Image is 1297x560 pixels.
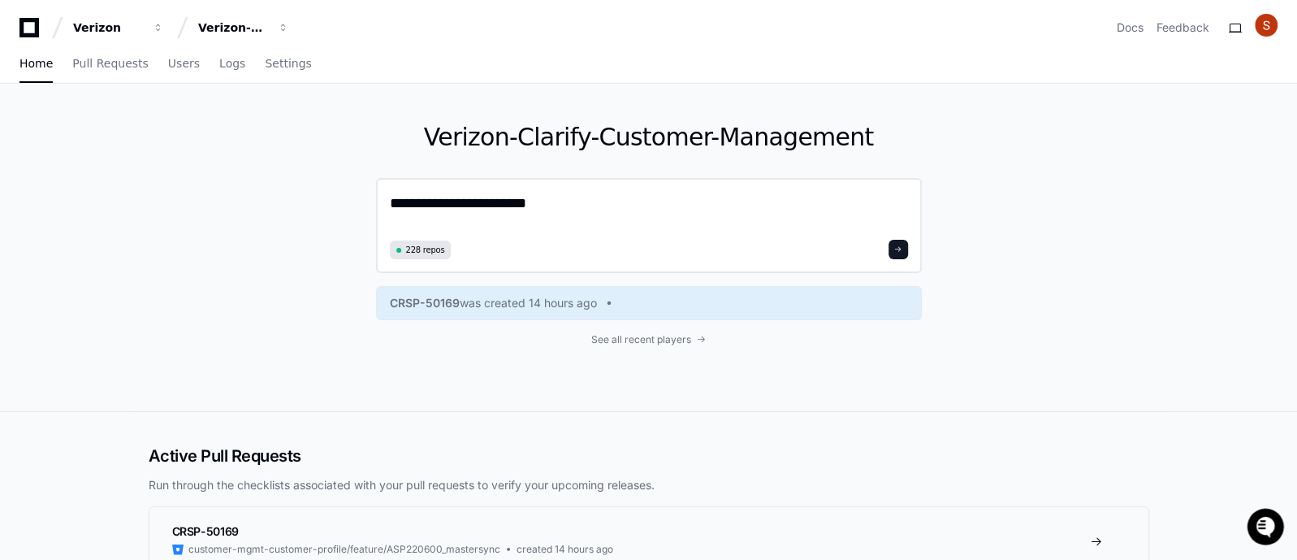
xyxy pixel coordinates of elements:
a: Users [168,46,200,83]
span: created 14 hours ago [517,543,613,556]
div: We're offline, we'll be back soon [55,137,212,150]
div: Welcome [16,65,296,91]
a: Docs [1117,20,1144,36]
h2: Active Pull Requests [149,445,1149,467]
button: Verizon-Clarify-Customer-Management [192,13,296,42]
a: Powered byPylon [115,170,197,183]
a: Settings [265,46,311,83]
a: See all recent players [376,333,922,346]
span: was created 14 hours ago [460,295,597,311]
button: Start new chat [276,126,296,145]
img: ACg8ocLg2_KGMaESmVdPJoxlc_7O_UeM10l1C5GIc0P9QNRQFTV7=s96-c [1255,14,1278,37]
span: Pull Requests [72,59,148,68]
span: Home [19,59,53,68]
span: Logs [219,59,245,68]
button: Feedback [1156,20,1209,36]
span: customer-mgmt-customer-profile/feature/ASP220600_mastersync [188,543,500,556]
a: Pull Requests [72,46,148,83]
div: Start new chat [55,121,266,137]
a: CRSP-50169was created 14 hours ago [390,295,908,311]
a: Home [19,46,53,83]
span: Users [168,59,200,68]
div: Verizon-Clarify-Customer-Management [198,20,268,36]
div: Verizon [73,20,143,36]
span: 228 repos [406,244,445,256]
h1: Verizon-Clarify-Customer-Management [376,123,922,152]
img: PlayerZero [16,16,49,49]
span: See all recent players [591,333,691,346]
button: Verizon [67,13,171,42]
span: Pylon [162,171,197,183]
span: CRSP-50169 [390,295,460,311]
span: CRSP-50169 [172,524,240,538]
img: 1736555170064-99ba0984-63c1-480f-8ee9-699278ef63ed [16,121,45,150]
iframe: Open customer support [1245,506,1289,550]
a: Logs [219,46,245,83]
p: Run through the checklists associated with your pull requests to verify your upcoming releases. [149,477,1149,493]
span: Settings [265,59,311,68]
